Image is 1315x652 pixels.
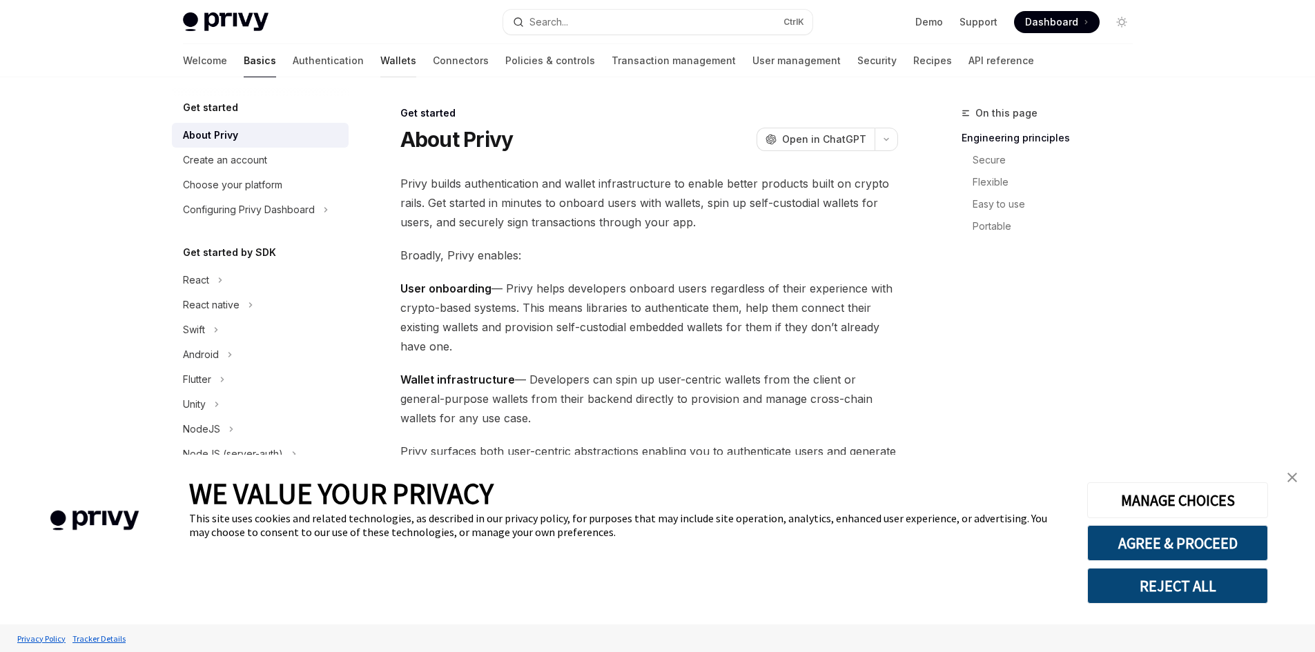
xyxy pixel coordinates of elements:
[172,172,349,197] a: Choose your platform
[1087,568,1268,604] button: REJECT ALL
[183,446,283,462] div: NodeJS (server-auth)
[400,127,514,152] h1: About Privy
[400,442,898,500] span: Privy surfaces both user-centric abstractions enabling you to authenticate users and generate wal...
[183,371,211,388] div: Flutter
[915,15,943,29] a: Demo
[1287,473,1297,482] img: close banner
[962,127,1144,149] a: Engineering principles
[913,44,952,77] a: Recipes
[183,322,205,338] div: Swift
[189,475,494,511] span: WE VALUE YOUR PRIVACY
[782,132,866,146] span: Open in ChatGPT
[1278,464,1306,491] a: close banner
[975,105,1038,121] span: On this page
[183,12,269,32] img: light logo
[400,373,515,386] strong: Wallet infrastructure
[69,626,129,651] a: Tracker Details
[960,15,997,29] a: Support
[973,149,1144,171] a: Secure
[183,44,227,77] a: Welcome
[1087,482,1268,518] button: MANAGE CHOICES
[183,127,238,144] div: About Privy
[183,99,238,116] h5: Get started
[183,346,219,363] div: Android
[380,44,416,77] a: Wallets
[503,10,812,34] button: Search...CtrlK
[14,626,69,651] a: Privacy Policy
[968,44,1034,77] a: API reference
[183,152,267,168] div: Create an account
[183,396,206,413] div: Unity
[529,14,568,30] div: Search...
[21,491,168,551] img: company logo
[183,244,276,261] h5: Get started by SDK
[433,44,489,77] a: Connectors
[244,44,276,77] a: Basics
[183,297,240,313] div: React native
[293,44,364,77] a: Authentication
[172,123,349,148] a: About Privy
[1025,15,1078,29] span: Dashboard
[752,44,841,77] a: User management
[183,421,220,437] div: NodeJS
[1087,525,1268,561] button: AGREE & PROCEED
[400,370,898,428] span: — Developers can spin up user-centric wallets from the client or general-purpose wallets from the...
[183,272,209,288] div: React
[172,148,349,172] a: Create an account
[973,193,1144,215] a: Easy to use
[1111,11,1133,33] button: Toggle dark mode
[183,201,315,218] div: Configuring Privy Dashboard
[857,44,897,77] a: Security
[973,171,1144,193] a: Flexible
[505,44,595,77] a: Policies & controls
[400,281,491,295] strong: User onboarding
[783,17,804,28] span: Ctrl K
[189,511,1066,539] div: This site uses cookies and related technologies, as described in our privacy policy, for purposes...
[400,279,898,356] span: — Privy helps developers onboard users regardless of their experience with crypto-based systems. ...
[400,174,898,232] span: Privy builds authentication and wallet infrastructure to enable better products built on crypto r...
[612,44,736,77] a: Transaction management
[400,106,898,120] div: Get started
[183,177,282,193] div: Choose your platform
[757,128,875,151] button: Open in ChatGPT
[400,246,898,265] span: Broadly, Privy enables:
[973,215,1144,237] a: Portable
[1014,11,1100,33] a: Dashboard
